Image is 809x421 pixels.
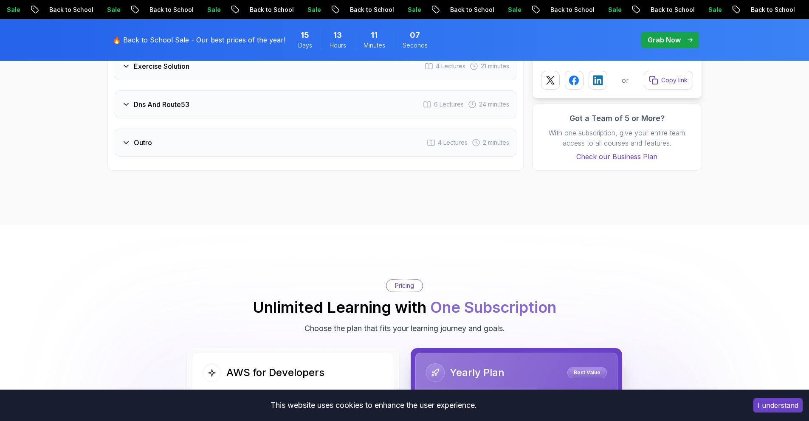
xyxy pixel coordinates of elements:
p: Copy link [661,76,688,84]
span: 7 Seconds [410,29,420,41]
span: One Subscription [430,298,556,317]
button: Outro4 Lectures 2 minutes [115,129,516,157]
p: Back to School [443,6,500,14]
span: 15 Days [301,29,309,41]
p: 🔥 Back to School Sale - Our best prices of the year! [113,35,285,45]
p: Sale [701,6,728,14]
p: Sale [600,6,628,14]
p: Save more for an entire year with unlimited access to everything. [426,389,607,406]
p: With one subscription, give your entire team access to all courses and features. [541,128,693,148]
p: Sale [400,6,427,14]
h3: Dns And Route53 [134,99,189,109]
p: Back to School [743,6,801,14]
a: Check our Business Plan [541,152,693,162]
p: Back to School [42,6,99,14]
p: Pricing [395,281,414,290]
button: Dns And Route536 Lectures 24 minutes [115,90,516,118]
h2: Unlimited Learning with [253,299,556,316]
p: Sale [300,6,327,14]
div: This website uses cookies to enhance the user experience. [6,396,741,415]
button: Copy link [644,71,693,90]
p: Best Value [569,368,606,377]
h2: AWS for Developers [226,366,324,379]
span: 11 Minutes [371,29,378,41]
button: Accept cookies [753,398,803,413]
span: 21 minutes [481,62,509,70]
button: Exercise Solution4 Lectures 21 minutes [115,52,516,80]
span: 13 Hours [333,29,342,41]
h2: Yearly Plan [450,366,505,379]
span: Days [298,41,312,50]
h3: Exercise Solution [134,61,189,71]
p: Sale [500,6,527,14]
span: Hours [330,41,346,50]
p: Back to School [342,6,400,14]
span: Seconds [403,41,428,50]
p: Sale [200,6,227,14]
span: 4 Lectures [438,138,468,147]
p: Back to School [643,6,701,14]
h3: Got a Team of 5 or More? [541,112,693,124]
span: 4 Lectures [436,62,465,70]
p: Choose the plan that fits your learning journey and goals. [304,323,505,334]
span: 2 minutes [483,138,509,147]
span: 24 minutes [479,100,509,109]
span: 6 Lectures [434,100,464,109]
p: Back to School [242,6,300,14]
p: Grab Now [648,35,681,45]
p: Master AWS services like EC2, RDS, VPC, Route 53, and Docker to deploy and manage scalable cloud ... [203,389,383,406]
p: or [622,75,629,85]
span: Minutes [364,41,385,50]
p: Sale [99,6,127,14]
h3: Outro [134,138,152,148]
p: Back to School [142,6,200,14]
p: Back to School [543,6,600,14]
